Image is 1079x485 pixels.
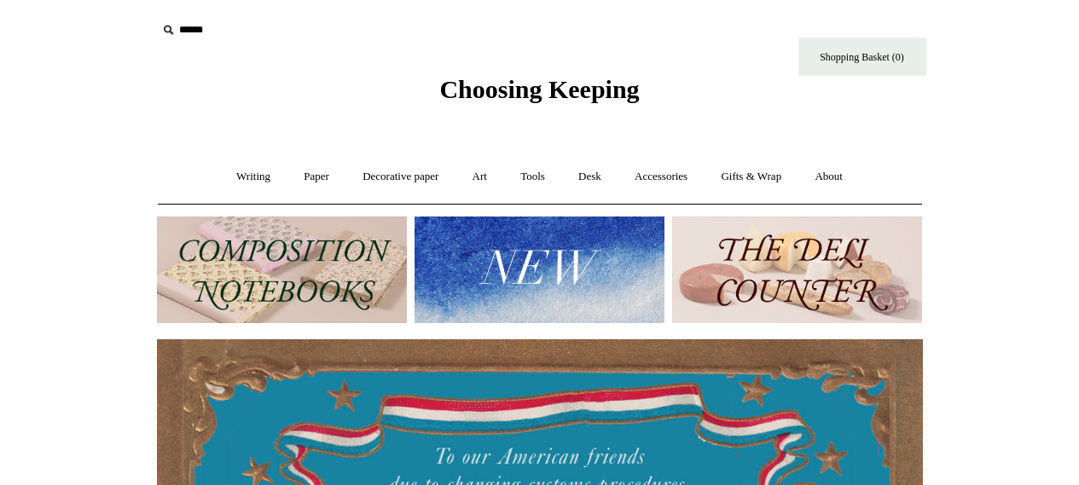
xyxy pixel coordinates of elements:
span: Choosing Keeping [439,75,639,103]
img: 202302 Composition ledgers.jpg__PID:69722ee6-fa44-49dd-a067-31375e5d54ec [157,217,407,323]
a: Accessories [619,154,703,199]
a: Paper [288,154,345,199]
a: Choosing Keeping [439,89,639,101]
a: Art [457,154,502,199]
a: Decorative paper [347,154,454,199]
a: Desk [563,154,617,199]
img: The Deli Counter [672,217,922,323]
a: Shopping Basket (0) [798,38,926,76]
a: Gifts & Wrap [705,154,797,199]
a: Writing [221,154,286,199]
img: New.jpg__PID:f73bdf93-380a-4a35-bcfe-7823039498e1 [415,217,664,323]
a: Tools [505,154,560,199]
a: About [799,154,858,199]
